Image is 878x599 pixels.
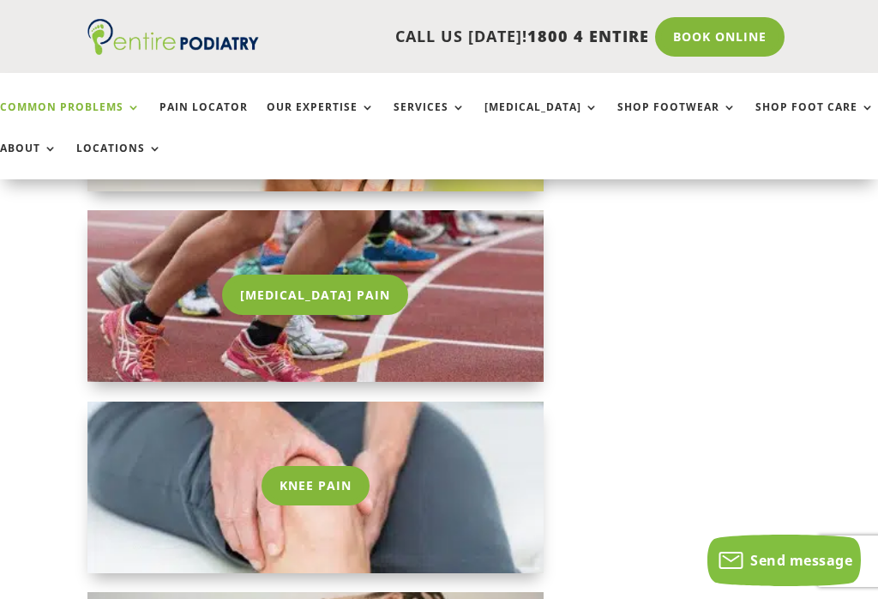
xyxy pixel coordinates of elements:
a: Our Expertise [267,101,375,138]
a: Entire Podiatry [87,41,259,58]
a: Knee Pain [262,466,370,505]
a: Shop Foot Care [755,101,875,138]
span: 1800 4 ENTIRE [527,26,649,46]
a: [MEDICAL_DATA] Pain [222,275,408,314]
a: Locations [76,142,162,179]
p: CALL US [DATE]! [259,26,648,48]
span: Send message [750,551,852,570]
button: Send message [707,535,861,586]
a: Services [394,101,466,138]
a: Book Online [655,17,785,57]
a: [MEDICAL_DATA] [484,101,598,138]
img: logo (1) [87,19,259,55]
a: Pain Locator [159,101,248,138]
a: Shop Footwear [617,101,737,138]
